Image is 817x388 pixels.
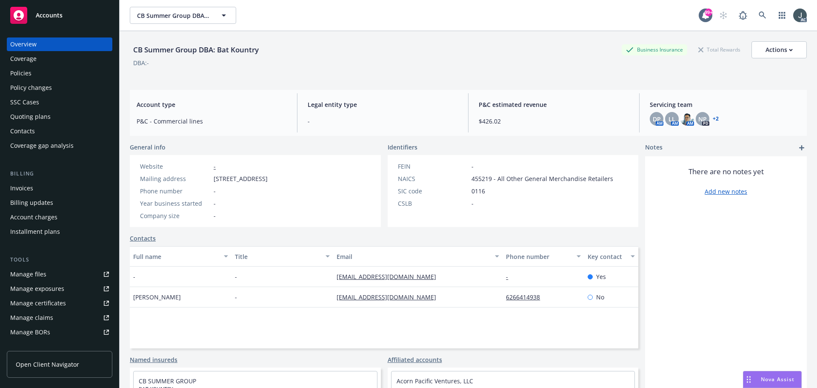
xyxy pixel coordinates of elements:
[133,58,149,67] div: DBA: -
[398,174,468,183] div: NAICS
[761,376,794,383] span: Nova Assist
[7,95,112,109] a: SSC Cases
[680,112,694,126] img: photo
[7,340,112,354] a: Summary of insurance
[10,196,53,210] div: Billing updates
[7,225,112,239] a: Installment plans
[235,252,320,261] div: Title
[506,252,571,261] div: Phone number
[10,52,37,66] div: Coverage
[797,143,807,153] a: add
[668,115,675,124] span: LL
[645,143,663,153] span: Notes
[471,174,613,183] span: 455219 - All Other General Merchandise Retailers
[7,196,112,210] a: Billing updates
[10,282,64,296] div: Manage exposures
[479,100,629,109] span: P&C estimated revenue
[130,44,262,55] div: CB Summer Group DBA: Bat Kountry
[214,211,216,220] span: -
[36,12,63,19] span: Accounts
[774,7,791,24] a: Switch app
[7,267,112,281] a: Manage files
[333,246,503,267] button: Email
[7,325,112,339] a: Manage BORs
[622,44,687,55] div: Business Insurance
[10,124,35,138] div: Contacts
[10,37,37,51] div: Overview
[10,66,31,80] div: Policies
[471,187,485,195] span: 0116
[130,246,231,267] button: Full name
[7,66,112,80] a: Policies
[130,234,156,243] a: Contacts
[698,115,707,124] span: NP
[130,7,236,24] button: CB Summer Group DBA: Bat Kountry
[743,371,754,388] div: Drag to move
[140,211,210,220] div: Company size
[588,252,626,261] div: Key contact
[766,42,793,58] div: Actions
[705,9,712,16] div: 99+
[308,100,458,109] span: Legal entity type
[7,210,112,224] a: Account charges
[596,293,604,302] span: No
[337,273,443,281] a: [EMAIL_ADDRESS][DOMAIN_NAME]
[7,139,112,152] a: Coverage gap analysis
[214,199,216,208] span: -
[7,256,112,264] div: Tools
[140,174,210,183] div: Mailing address
[7,52,112,66] a: Coverage
[10,181,33,195] div: Invoices
[503,246,584,267] button: Phone number
[139,377,196,385] a: CB SUMMER GROUP
[398,187,468,195] div: SIC code
[7,311,112,325] a: Manage claims
[7,282,112,296] a: Manage exposures
[140,187,210,195] div: Phone number
[7,296,112,310] a: Manage certificates
[7,81,112,95] a: Policy changes
[751,41,807,58] button: Actions
[506,273,515,281] a: -
[650,100,800,109] span: Servicing team
[10,325,50,339] div: Manage BORs
[10,340,75,354] div: Summary of insurance
[10,139,74,152] div: Coverage gap analysis
[137,11,211,20] span: CB Summer Group DBA: Bat Kountry
[397,377,473,385] a: Acorn Pacific Ventures, LLC
[653,115,661,124] span: DP
[133,293,181,302] span: [PERSON_NAME]
[214,174,268,183] span: [STREET_ADDRESS]
[140,199,210,208] div: Year business started
[308,117,458,126] span: -
[388,355,442,364] a: Affiliated accounts
[137,100,287,109] span: Account type
[743,371,802,388] button: Nova Assist
[715,7,732,24] a: Start snowing
[10,95,39,109] div: SSC Cases
[7,170,112,178] div: Billing
[694,44,745,55] div: Total Rewards
[471,199,474,208] span: -
[734,7,751,24] a: Report a Bug
[398,199,468,208] div: CSLB
[705,187,747,196] a: Add new notes
[214,187,216,195] span: -
[133,252,219,261] div: Full name
[10,110,51,124] div: Quoting plans
[793,9,807,22] img: photo
[7,124,112,138] a: Contacts
[235,293,237,302] span: -
[133,272,135,281] span: -
[214,162,216,170] a: -
[584,246,638,267] button: Key contact
[10,296,66,310] div: Manage certificates
[688,167,764,177] span: There are no notes yet
[337,293,443,301] a: [EMAIL_ADDRESS][DOMAIN_NAME]
[471,162,474,171] span: -
[130,143,166,152] span: General info
[235,272,237,281] span: -
[10,311,53,325] div: Manage claims
[10,81,52,95] div: Policy changes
